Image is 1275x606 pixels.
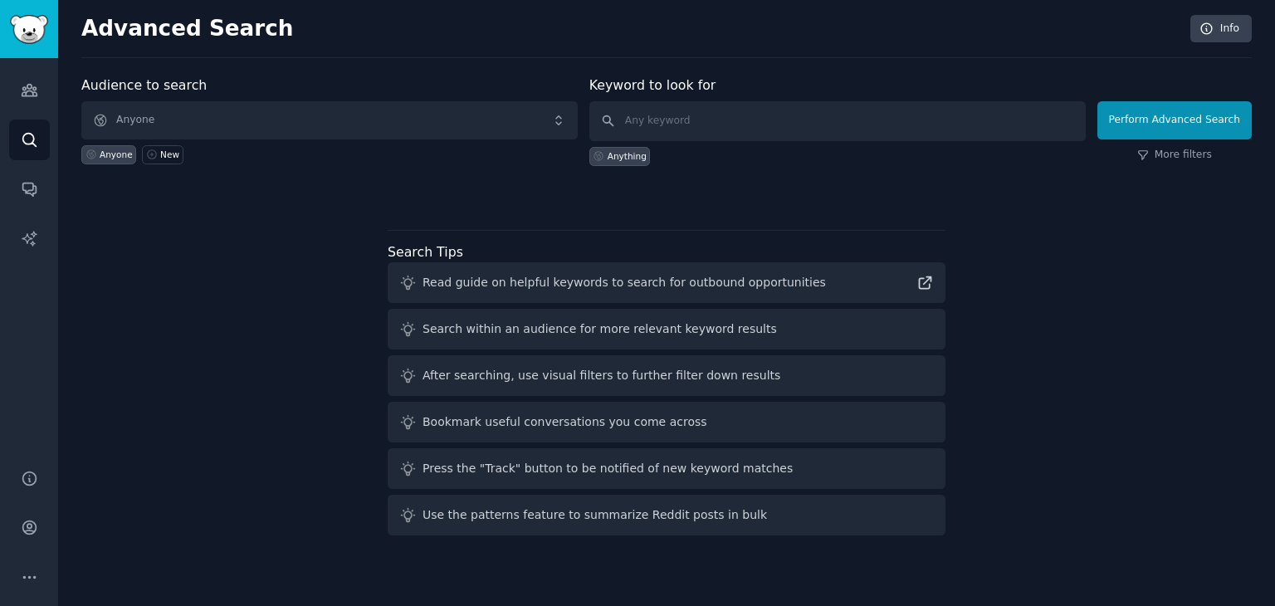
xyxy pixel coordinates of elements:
[423,460,793,477] div: Press the "Track" button to be notified of new keyword matches
[81,101,578,139] button: Anyone
[589,101,1086,141] input: Any keyword
[423,367,780,384] div: After searching, use visual filters to further filter down results
[1190,15,1252,43] a: Info
[608,150,647,162] div: Anything
[589,77,716,93] label: Keyword to look for
[423,506,767,524] div: Use the patterns feature to summarize Reddit posts in bulk
[423,274,826,291] div: Read guide on helpful keywords to search for outbound opportunities
[1097,101,1252,139] button: Perform Advanced Search
[423,413,707,431] div: Bookmark useful conversations you come across
[388,244,463,260] label: Search Tips
[10,15,48,44] img: GummySearch logo
[423,320,777,338] div: Search within an audience for more relevant keyword results
[160,149,179,160] div: New
[1137,148,1212,163] a: More filters
[81,77,207,93] label: Audience to search
[142,145,183,164] a: New
[81,16,1181,42] h2: Advanced Search
[100,149,133,160] div: Anyone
